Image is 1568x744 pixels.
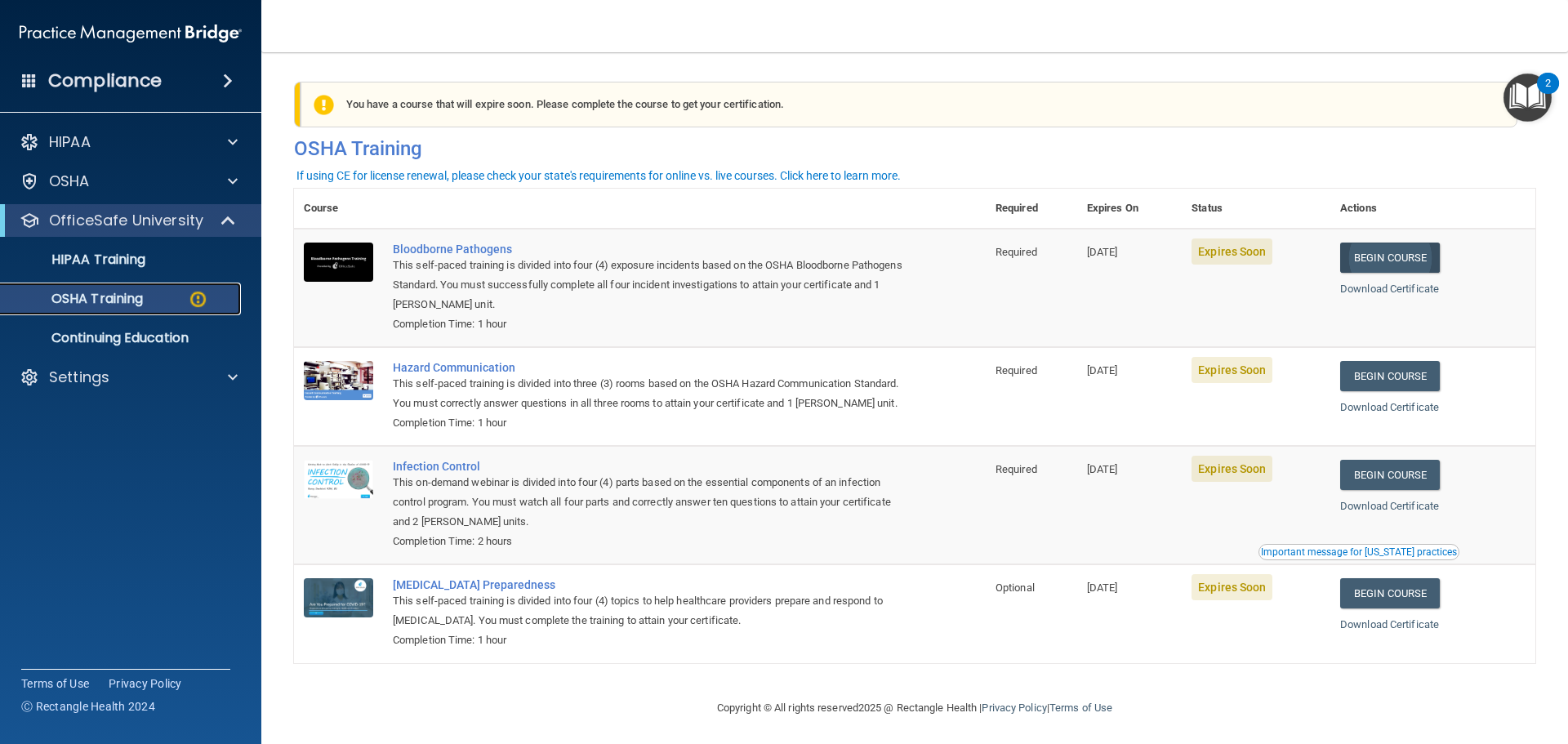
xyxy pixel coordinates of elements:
img: warning-circle.0cc9ac19.png [188,289,208,310]
p: Settings [49,368,109,387]
a: Terms of Use [1049,702,1112,714]
button: If using CE for license renewal, please check your state's requirements for online vs. live cours... [294,167,903,184]
div: This self-paced training is divided into four (4) topics to help healthcare providers prepare and... [393,591,904,630]
a: Privacy Policy [982,702,1046,714]
div: Completion Time: 2 hours [393,532,904,551]
th: Required [986,189,1077,229]
div: Completion Time: 1 hour [393,630,904,650]
span: Required [996,246,1037,258]
span: Ⓒ Rectangle Health 2024 [21,698,155,715]
a: Privacy Policy [109,675,182,692]
a: Begin Course [1340,578,1440,608]
a: Begin Course [1340,243,1440,273]
div: This self-paced training is divided into three (3) rooms based on the OSHA Hazard Communication S... [393,374,904,413]
span: Optional [996,581,1035,594]
span: Required [996,364,1037,376]
th: Actions [1330,189,1535,229]
span: [DATE] [1087,246,1118,258]
a: Settings [20,368,238,387]
p: HIPAA [49,132,91,152]
a: Infection Control [393,460,904,473]
h4: OSHA Training [294,137,1535,160]
a: OSHA [20,172,238,191]
div: 2 [1545,83,1551,105]
span: Expires Soon [1192,456,1272,482]
p: HIPAA Training [11,252,145,268]
a: OfficeSafe University [20,211,237,230]
h4: Compliance [48,69,162,92]
p: OSHA Training [11,291,143,307]
span: Expires Soon [1192,357,1272,383]
a: Download Certificate [1340,500,1439,512]
img: exclamation-circle-solid-warning.7ed2984d.png [314,95,334,115]
span: [DATE] [1087,364,1118,376]
a: Bloodborne Pathogens [393,243,904,256]
div: You have a course that will expire soon. Please complete the course to get your certification. [301,82,1517,127]
a: Hazard Communication [393,361,904,374]
p: Continuing Education [11,330,234,346]
a: HIPAA [20,132,238,152]
span: Expires Soon [1192,238,1272,265]
button: Read this if you are a dental practitioner in the state of CA [1258,544,1459,560]
span: Expires Soon [1192,574,1272,600]
span: [DATE] [1087,463,1118,475]
div: This on-demand webinar is divided into four (4) parts based on the essential components of an inf... [393,473,904,532]
div: If using CE for license renewal, please check your state's requirements for online vs. live cours... [296,170,901,181]
div: Completion Time: 1 hour [393,413,904,433]
a: Download Certificate [1340,283,1439,295]
th: Status [1182,189,1330,229]
div: Important message for [US_STATE] practices [1261,547,1457,557]
th: Course [294,189,383,229]
div: Completion Time: 1 hour [393,314,904,334]
button: Open Resource Center, 2 new notifications [1503,74,1552,122]
div: This self-paced training is divided into four (4) exposure incidents based on the OSHA Bloodborne... [393,256,904,314]
a: [MEDICAL_DATA] Preparedness [393,578,904,591]
a: Terms of Use [21,675,89,692]
span: [DATE] [1087,581,1118,594]
a: Download Certificate [1340,618,1439,630]
a: Begin Course [1340,460,1440,490]
p: OSHA [49,172,90,191]
img: PMB logo [20,17,242,50]
a: Download Certificate [1340,401,1439,413]
div: Copyright © All rights reserved 2025 @ Rectangle Health | | [617,682,1213,734]
th: Expires On [1077,189,1182,229]
a: Begin Course [1340,361,1440,391]
span: Required [996,463,1037,475]
p: OfficeSafe University [49,211,203,230]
